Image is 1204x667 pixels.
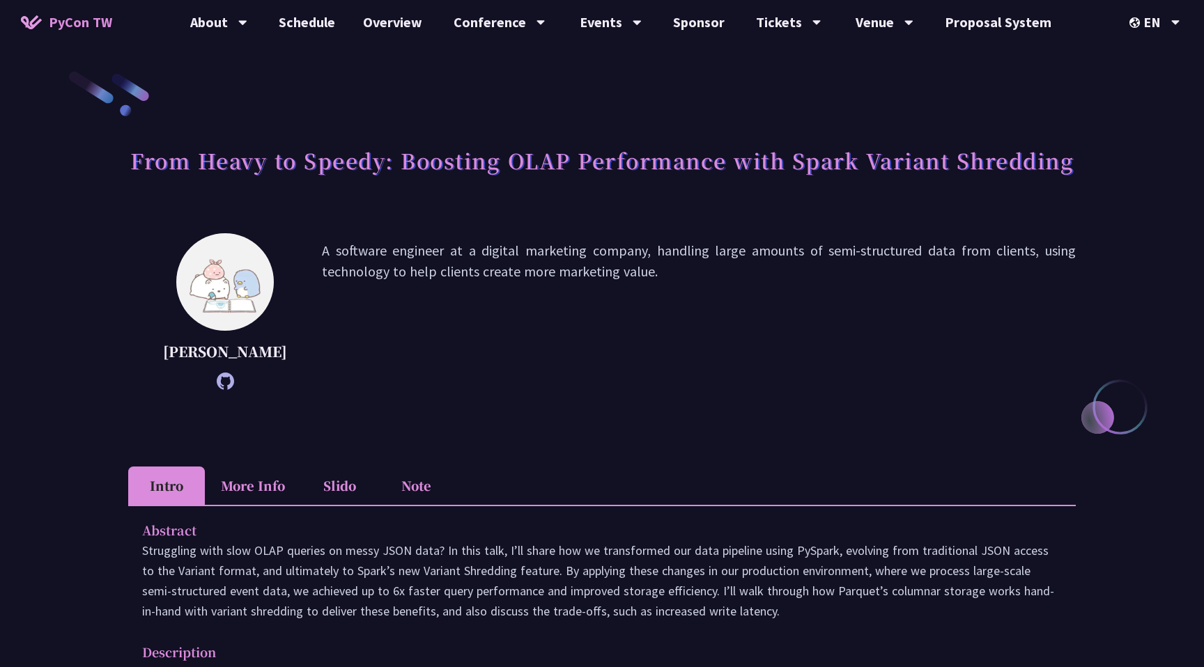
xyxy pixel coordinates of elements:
[142,520,1034,540] p: Abstract
[378,466,454,505] li: Note
[21,15,42,29] img: Home icon of PyCon TW 2025
[163,341,287,362] p: [PERSON_NAME]
[1129,17,1143,28] img: Locale Icon
[142,540,1062,621] p: Struggling with slow OLAP queries on messy JSON data? In this talk, I’ll share how we transformed...
[176,233,274,331] img: Wei Jun Cheng
[7,5,126,40] a: PyCon TW
[128,466,205,505] li: Intro
[322,240,1076,383] p: A software engineer at a digital marketing company, handling large amounts of semi-structured dat...
[49,12,112,33] span: PyCon TW
[301,466,378,505] li: Slido
[142,642,1034,662] p: Description
[205,466,301,505] li: More Info
[130,139,1074,181] h1: From Heavy to Speedy: Boosting OLAP Performance with Spark Variant Shredding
